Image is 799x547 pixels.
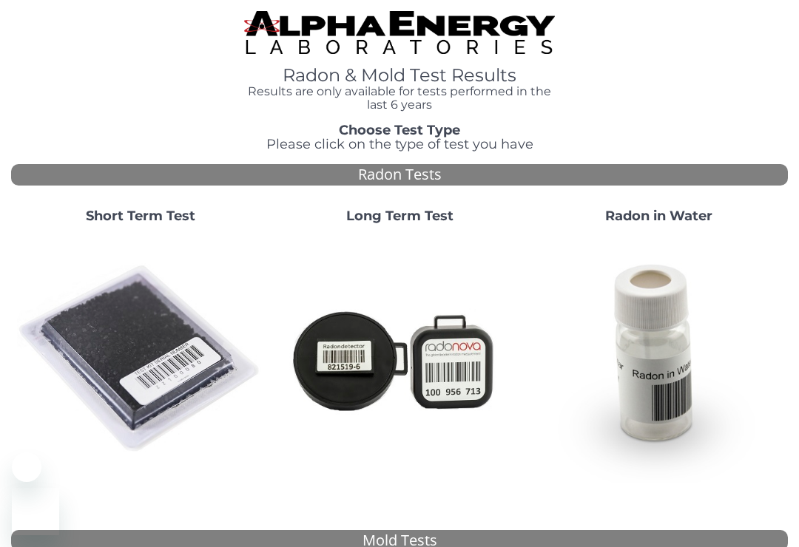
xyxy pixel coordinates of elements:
[535,236,782,483] img: RadoninWater.jpg
[346,208,454,224] strong: Long Term Test
[605,208,712,224] strong: Radon in Water
[276,236,523,483] img: Radtrak2vsRadtrak3.jpg
[339,122,460,138] strong: Choose Test Type
[12,452,41,482] iframe: Close message
[17,236,264,483] img: ShortTerm.jpg
[86,208,195,224] strong: Short Term Test
[266,136,533,152] span: Please click on the type of test you have
[11,164,788,186] div: Radon Tests
[12,488,59,535] iframe: Button to launch messaging window
[244,11,555,54] img: TightCrop.jpg
[244,66,555,85] h1: Radon & Mold Test Results
[244,85,555,111] h4: Results are only available for tests performed in the last 6 years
